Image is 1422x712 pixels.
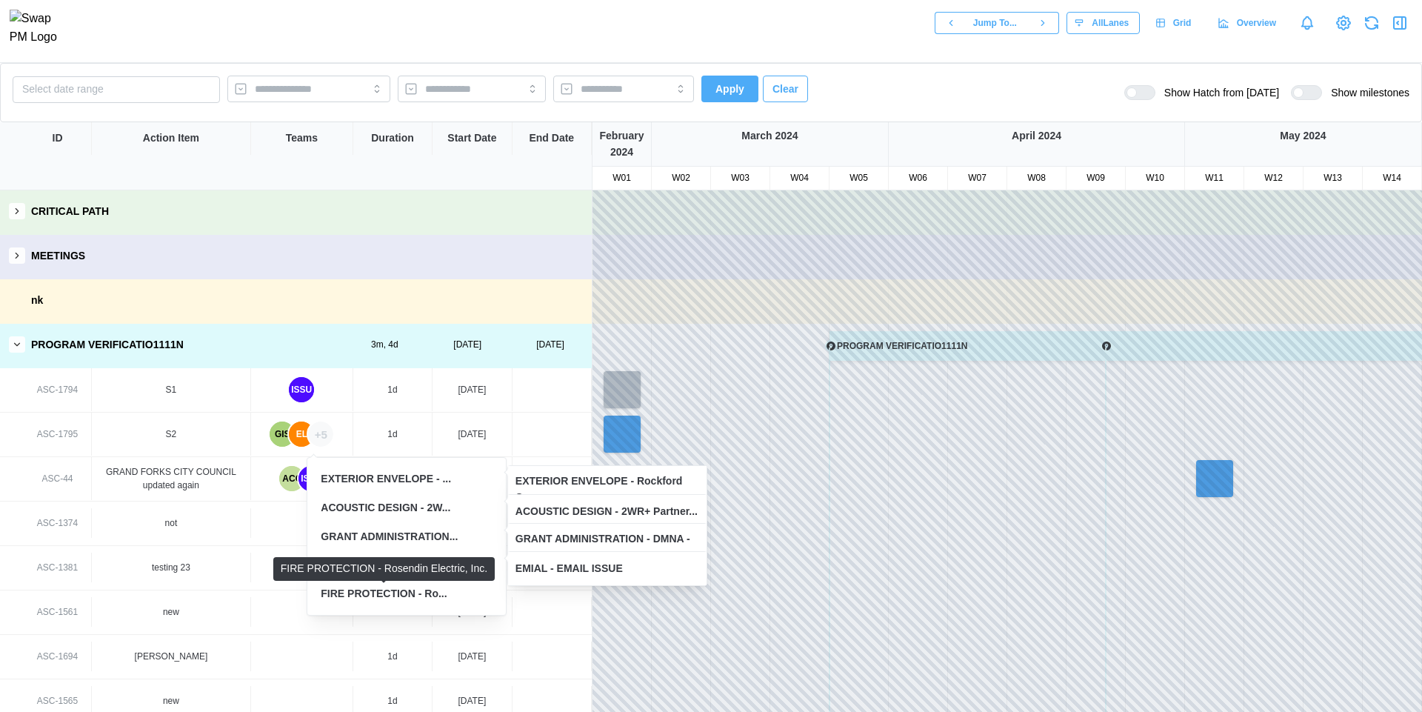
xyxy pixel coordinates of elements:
[770,171,829,185] div: W04
[515,504,698,520] div: ACOUSTIC DESIGN - 2WR+ Partner...
[321,471,451,488] div: EXTERIOR ENVELOPE - ...
[273,557,495,581] div: FIRE PROTECTION - Rosendin Electric, Inc.
[1244,171,1303,185] div: W12
[711,171,770,185] div: W03
[387,694,397,708] div: 1d
[387,383,397,397] div: 1d
[98,561,244,575] div: testing 23
[652,171,710,185] div: W02
[98,427,244,442] div: S2
[286,130,318,147] div: Teams
[31,293,43,309] div: nk
[279,466,304,491] div: ACC
[321,529,458,545] div: GRANT ADMINISTRATION...
[1237,13,1276,33] span: Overview
[458,650,487,664] div: [DATE]
[515,531,699,563] div: GRANT ADMINISTRATION - DMNA - ...
[343,338,426,352] div: 3m, 4d
[592,128,651,160] div: February 2024
[831,339,979,353] div: PROGRAM VERIFICATIO1111N
[447,130,496,147] div: Start Date
[509,338,592,352] div: [DATE]
[37,383,78,397] div: ASC-1794
[1303,171,1362,185] div: W13
[31,337,184,353] div: PROGRAM VERIFICATIO1111N
[652,128,888,144] div: March 2024
[98,465,244,493] div: GRAND FORKS CITY COUNCIL updated again
[1389,13,1410,33] button: Open Drawer
[458,427,487,442] div: [DATE]
[53,130,63,147] div: ID
[321,586,447,602] div: FIRE PROTECTION - Ro...
[98,650,244,664] div: [PERSON_NAME]
[948,171,1007,185] div: W07
[98,383,244,397] div: S1
[31,204,109,220] div: CRITICAL PATH
[37,650,78,664] div: ASC-1694
[98,516,244,530] div: not
[1361,13,1382,33] button: Refresh Grid
[529,130,574,147] div: End Date
[22,83,104,95] span: Select date range
[889,128,1184,144] div: April 2024
[592,171,651,185] div: W01
[829,171,888,185] div: W05
[515,473,699,505] div: EXTERIOR ENVELOPE - Rockford C...
[37,561,78,575] div: ASC-1381
[98,605,244,619] div: new
[1007,171,1066,185] div: W08
[42,472,73,486] div: ASC-44
[387,427,397,442] div: 1d
[1092,13,1129,33] span: All Lanes
[1185,128,1421,144] div: May 2024
[1322,85,1409,100] span: Show milestones
[458,694,487,708] div: [DATE]
[289,422,314,447] div: EL
[1185,171,1244,185] div: W11
[458,383,487,397] div: [DATE]
[973,13,1017,33] span: Jump To...
[387,650,397,664] div: 1d
[1155,85,1279,100] span: Show Hatch from [DATE]
[321,500,450,516] div: ACOUSTIC DESIGN - 2W...
[515,561,623,577] div: EMIAL - EMAIL ISSUE
[37,694,78,708] div: ASC-1565
[426,338,509,352] div: [DATE]
[37,605,78,619] div: ASC-1561
[772,76,798,102] span: Clear
[143,130,199,147] div: Action Item
[308,422,333,447] div: +5
[1066,171,1125,185] div: W09
[37,516,78,530] div: ASC-1374
[715,76,744,102] span: Apply
[1363,171,1421,185] div: W14
[98,694,244,708] div: new
[889,171,947,185] div: W06
[270,422,295,447] div: GIS
[1333,13,1354,33] a: View Project
[371,130,414,147] div: Duration
[1295,10,1320,36] a: Notifications
[1173,13,1192,33] span: Grid
[37,427,78,442] div: ASC-1795
[1126,171,1184,185] div: W10
[289,377,314,402] div: ISSU
[31,248,85,264] div: MEETINGS
[10,10,70,47] img: Swap PM Logo
[298,466,324,491] div: ISSU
